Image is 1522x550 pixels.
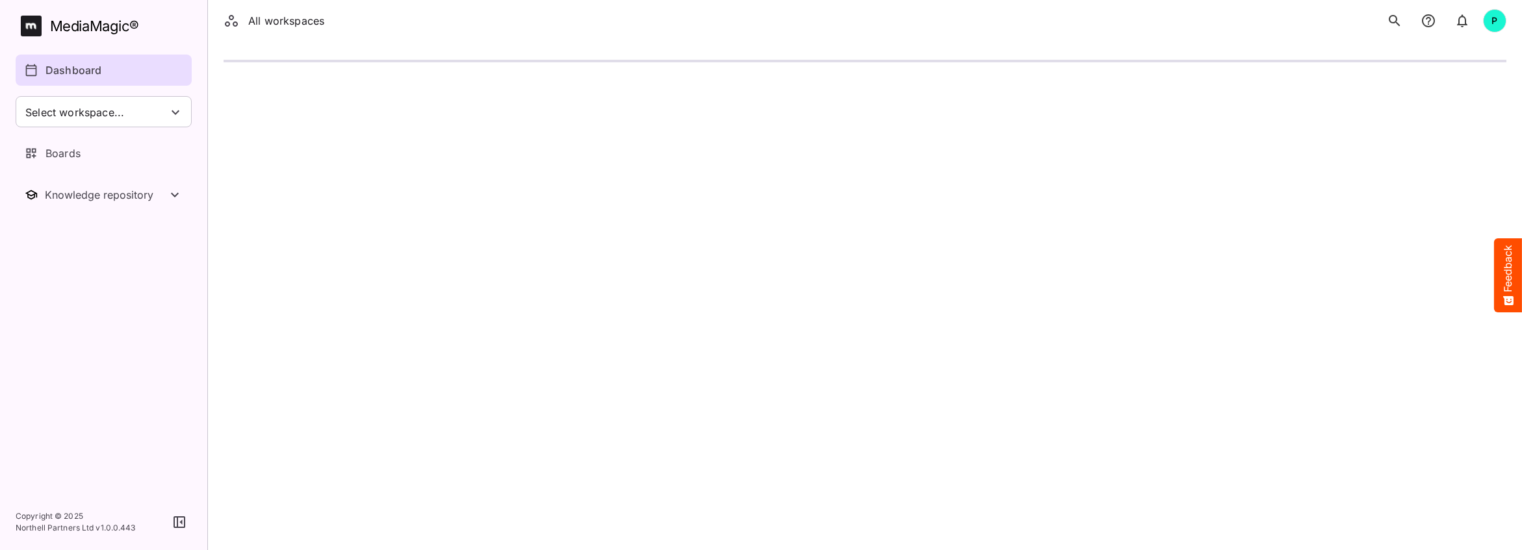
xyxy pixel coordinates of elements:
[16,179,192,210] button: Toggle Knowledge repository
[45,145,81,161] p: Boards
[1483,9,1506,32] div: P
[45,188,167,201] div: Knowledge repository
[16,522,136,534] p: Northell Partners Ltd v 1.0.0.443
[16,510,136,522] p: Copyright © 2025
[1382,8,1408,34] button: search
[25,105,124,120] span: Select workspace...
[1415,8,1441,34] button: notifications
[21,16,192,36] a: MediaMagic®
[16,138,192,169] a: Boards
[1494,238,1522,312] button: Feedback
[1449,8,1475,34] button: notifications
[45,62,101,78] p: Dashboard
[50,16,139,37] div: MediaMagic ®
[16,55,192,86] a: Dashboard
[16,179,192,210] nav: Knowledge repository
